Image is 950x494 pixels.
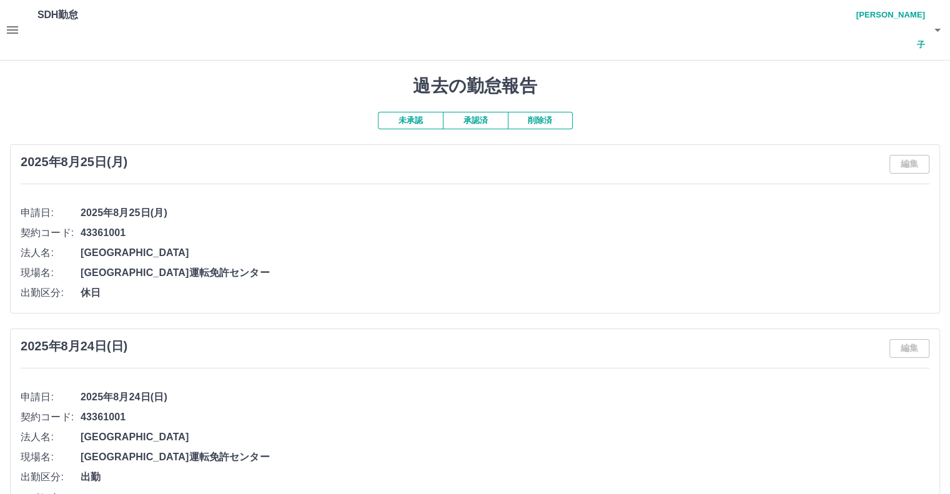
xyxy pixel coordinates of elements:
span: 休日 [81,285,929,300]
h3: 2025年8月25日(月) [21,155,127,169]
span: 出勤 [81,470,929,485]
span: 43361001 [81,225,929,240]
button: 削除済 [508,112,573,129]
span: [GEOGRAPHIC_DATA]運転免許センター [81,265,929,280]
span: 43361001 [81,410,929,425]
span: 2025年8月25日(月) [81,205,929,220]
span: 法人名: [21,430,81,445]
h1: 過去の勤怠報告 [10,76,940,97]
span: 申請日: [21,390,81,405]
span: 契約コード: [21,410,81,425]
span: [GEOGRAPHIC_DATA] [81,245,929,260]
span: 現場名: [21,265,81,280]
span: 契約コード: [21,225,81,240]
span: 出勤区分: [21,470,81,485]
button: 未承認 [378,112,443,129]
button: 承認済 [443,112,508,129]
span: [GEOGRAPHIC_DATA]運転免許センター [81,450,929,465]
span: 法人名: [21,245,81,260]
h3: 2025年8月24日(日) [21,339,127,353]
span: 2025年8月24日(日) [81,390,929,405]
span: 出勤区分: [21,285,81,300]
span: 現場名: [21,450,81,465]
span: 申請日: [21,205,81,220]
span: [GEOGRAPHIC_DATA] [81,430,929,445]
